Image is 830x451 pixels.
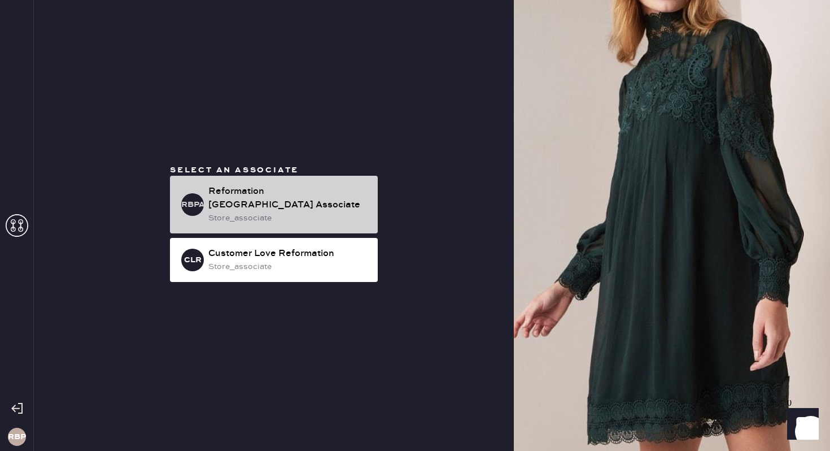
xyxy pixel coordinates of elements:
[170,165,299,175] span: Select an associate
[208,247,369,261] div: Customer Love Reformation
[208,212,369,224] div: store_associate
[208,261,369,273] div: store_associate
[184,256,202,264] h3: CLR
[776,400,825,449] iframe: Front Chat
[8,433,26,441] h3: RBP
[181,201,204,209] h3: RBPA
[208,185,369,212] div: Reformation [GEOGRAPHIC_DATA] Associate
